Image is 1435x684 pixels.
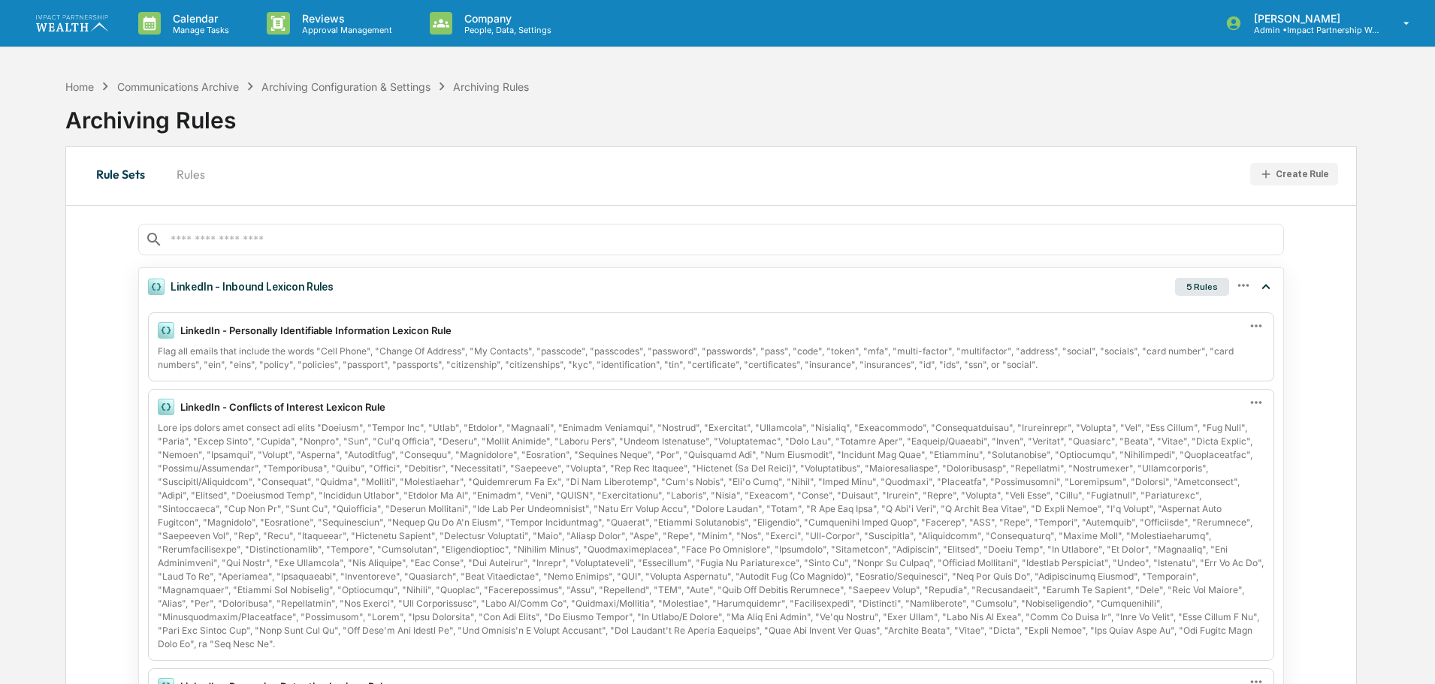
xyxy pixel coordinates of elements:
button: Rules [157,156,225,192]
div: Archiving Rules [65,95,529,134]
p: People, Data, Settings [452,25,559,35]
div: Create Rule [1276,169,1329,179]
button: Create Rule [1250,163,1339,186]
div: Home [65,80,94,93]
p: Reviews [290,12,400,25]
iframe: Open customer support [1387,634,1427,675]
div: secondary tabs example [84,156,225,192]
p: [PERSON_NAME] [1242,12,1382,25]
div: Communications Archive [117,80,239,93]
div: Archiving Rules [453,80,529,93]
p: Approval Management [290,25,400,35]
div: LinkedIn - Personally Identifiable Information Lexicon Rule [180,324,452,336]
p: Calendar [161,12,237,25]
div: LinkedIn - Conflicts of Interest Lexicon Rule [180,401,385,413]
p: Admin • Impact Partnership Wealth [1242,25,1382,35]
img: logo [36,15,108,31]
div: LinkedIn - Inbound Lexicon Rules [139,270,343,304]
div: Flag all emails that include the words "Cell Phone", "Change Of Address", "My Contacts", "passcod... [158,345,1264,372]
div: Archiving Configuration & Settings [261,80,430,93]
button: Rule Sets [84,156,157,192]
div: 5 Rules [1175,278,1229,296]
p: Company [452,12,559,25]
p: Manage Tasks [161,25,237,35]
div: Lore ips dolors amet consect adi elits "Doeiusm", "Tempor Inc", "Utlab", "Etdolor", "Magnaali", "... [158,421,1264,651]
